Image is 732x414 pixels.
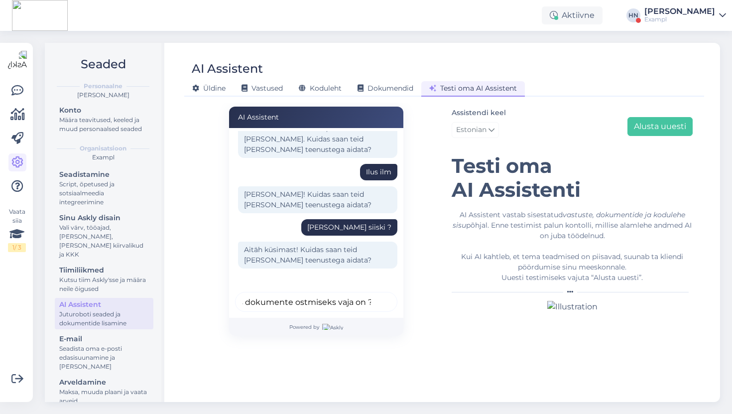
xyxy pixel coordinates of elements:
span: Üldine [192,84,226,93]
input: Kirjuta oma küsimus siia [235,292,397,312]
div: Määra teavitused, keeled ja muud personaalsed seaded [59,116,149,134]
b: Personaalne [84,82,122,91]
span: Koduleht [299,84,342,93]
div: Sinu Askly disain [59,213,149,223]
img: Askly [322,324,343,330]
a: SeadistamineScript, õpetused ja sotsiaalmeedia integreerimine [55,168,153,208]
span: Dokumendid [358,84,413,93]
div: Seadistamine [59,169,149,180]
div: Script, õpetused ja sotsiaalmeedia integreerimine [59,180,149,207]
span: Vastused [242,84,283,93]
div: Seadista oma e-posti edasisuunamine ja [PERSON_NAME] [59,344,149,371]
i: vastuste, dokumentide ja kodulehe sisu [453,210,685,230]
a: ArveldamineMaksa, muuda plaani ja vaata arveid [55,376,153,407]
button: Alusta uuesti [627,117,693,136]
div: Exampl [53,153,153,162]
h1: Testi oma AI Assistenti [452,154,693,202]
a: AI AssistentJuturoboti seaded ja dokumentide lisamine [55,298,153,329]
div: Ilus ilm [366,167,391,177]
a: TiimiliikmedKutsu tiim Askly'sse ja määra neile õigused [55,264,153,295]
div: Vaata siia [8,207,26,252]
div: Juturoboti seaded ja dokumentide lisamine [59,310,149,328]
div: E-mail [59,334,149,344]
span: Testi oma AI Assistent [429,84,517,93]
div: Arveldamine [59,377,149,388]
img: Illustration [547,301,598,313]
div: HN [626,8,640,22]
div: AI Assistent [192,59,263,78]
div: AI Assistent [229,107,403,128]
h2: Seaded [53,55,153,74]
span: Powered by [289,323,343,331]
div: Vali värv, tööajad, [PERSON_NAME], [PERSON_NAME] kiirvalikud ja KKK [59,223,149,259]
div: AI Assistent vastab sisestatud põhjal. Enne testimist palun kontolli, millise alamlehe andmed AI ... [452,210,693,283]
img: Askly Logo [8,51,27,70]
a: [PERSON_NAME]Exampl [644,7,726,23]
a: Sinu Askly disainVali värv, tööajad, [PERSON_NAME], [PERSON_NAME] kiirvalikud ja KKK [55,211,153,261]
a: Estonian [452,122,499,138]
div: Exampl [644,15,715,23]
div: Tiimiliikmed [59,265,149,276]
div: Kutsu tiim Askly'sse ja määra neile õigused [59,276,149,293]
div: [PERSON_NAME] [644,7,715,15]
div: 1 / 3 [8,243,26,252]
span: Estonian [456,125,487,136]
a: E-mailSeadista oma e-posti edasisuunamine ja [PERSON_NAME] [55,332,153,373]
div: [PERSON_NAME] siiski ? [307,222,391,233]
div: Maksa, muuda plaani ja vaata arveid [59,388,149,406]
div: Aktiivne [542,6,603,24]
a: KontoMäära teavitused, keeled ja muud personaalsed seaded [55,104,153,135]
div: Aitäh küsimast! Kuidas saan teid [PERSON_NAME] teenustega aidata? [238,242,397,269]
div: Aitäh küsimast! Loodan, et teil läheb [PERSON_NAME]. Kuidas saan teid [PERSON_NAME] teenustega ai... [238,121,397,158]
div: [PERSON_NAME] [53,91,153,100]
label: Assistendi keel [452,108,506,118]
div: AI Assistent [59,299,149,310]
div: [PERSON_NAME]! Kuidas saan teid [PERSON_NAME] teenustega aidata? [238,186,397,213]
div: Konto [59,105,149,116]
b: Organisatsioon [80,144,126,153]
